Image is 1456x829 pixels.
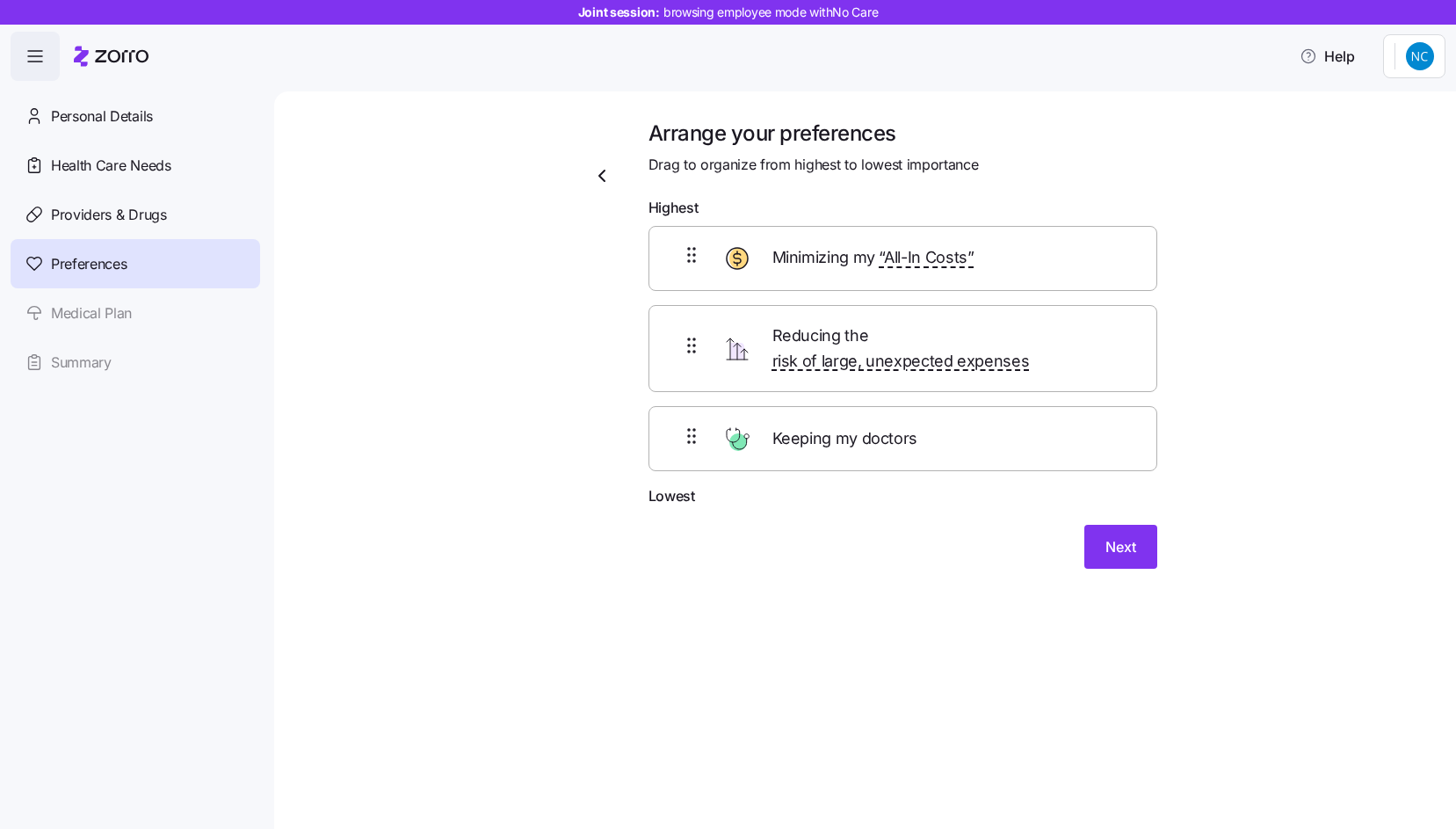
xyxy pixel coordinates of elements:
span: Reducing the [772,324,1125,375]
span: browsing employee mode with No Care [663,4,879,21]
button: Help [1286,39,1369,74]
div: Reducing the risk of large, unexpected expenses [648,305,1157,393]
span: Minimizing my [772,245,974,271]
span: Personal Details [51,105,153,127]
span: Health Care Needs [51,155,171,177]
span: Drag to organize from highest to lowest importance [648,154,979,176]
a: Preferences [11,239,260,288]
a: Providers & Drugs [11,190,260,239]
span: Highest [648,197,699,219]
span: risk of large, unexpected expenses [772,349,1030,375]
span: Keeping my doctors [772,426,922,452]
div: Keeping my doctors [648,406,1157,471]
span: Next [1105,536,1136,557]
span: Providers & Drugs [51,204,167,226]
span: Preferences [51,253,127,275]
a: Personal Details [11,91,260,141]
span: “All-In Costs” [879,245,974,271]
div: Minimizing my “All-In Costs” [648,226,1157,291]
a: Health Care Needs [11,141,260,190]
span: Lowest [648,485,695,507]
span: Joint session: [578,4,879,21]
span: Help [1300,46,1355,67]
img: 46f27f428f27a90a830b02e22550909b [1406,42,1434,70]
button: Next [1084,525,1157,569]
h1: Arrange your preferences [648,120,1157,147]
